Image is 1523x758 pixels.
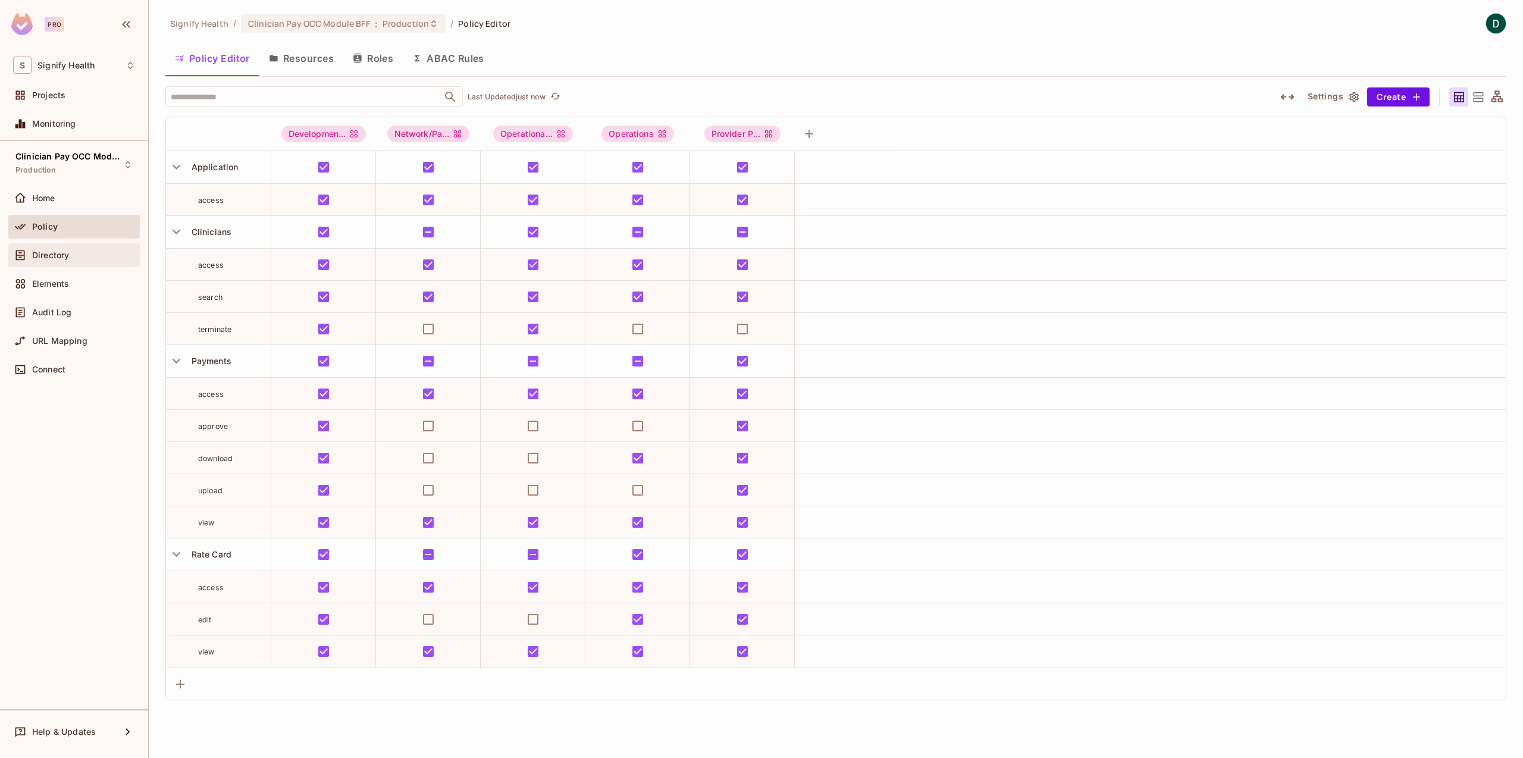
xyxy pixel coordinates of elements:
span: Click to refresh data [546,90,562,104]
span: refresh [550,91,560,103]
span: Projects [32,90,65,100]
span: S [13,57,32,74]
span: view [198,518,215,527]
span: Home [32,193,55,203]
span: approve [198,422,228,431]
span: Monitoring [32,119,76,129]
span: Workspace: Signify Health [37,61,95,70]
div: Network/Pa... [387,126,470,142]
span: terminate [198,325,231,334]
span: Operational Managers [493,126,573,142]
button: Policy Editor [165,43,259,73]
div: Pro [45,17,64,32]
span: Clinician Pay OCC Module BFF [248,18,370,29]
li: / [450,18,453,29]
span: Connect [32,365,65,374]
span: Provider Pay Admin [704,126,781,142]
div: Developmen... [281,126,366,142]
span: Rate Card [187,549,231,559]
span: Policy Editor [458,18,510,29]
button: Settings [1303,87,1362,107]
span: Directory [32,250,69,260]
button: ABAC Rules [403,43,494,73]
span: Audit Log [32,308,71,317]
span: Clinician Pay OCC Module BFF [15,152,123,161]
span: access [198,583,224,592]
span: the active workspace [170,18,228,29]
span: Help & Updates [32,727,96,737]
span: view [198,647,215,656]
span: Elements [32,279,69,289]
span: search [198,293,223,302]
span: access [198,196,224,205]
span: Clinicians [187,227,232,237]
span: edit [198,615,212,624]
li: / [233,18,236,29]
span: Network/PaySupport [387,126,470,142]
span: URL Mapping [32,336,87,346]
button: Resources [259,43,343,73]
span: Policy [32,222,58,231]
div: Operationa... [493,126,573,142]
span: upload [198,486,223,495]
span: Payments [187,356,231,366]
button: Open [442,89,459,105]
img: Dylan Gillespie [1486,14,1506,33]
span: Production [15,165,57,175]
span: Development/Product Admin [281,126,366,142]
span: Application [187,162,239,172]
span: Production [383,18,429,29]
span: : [374,19,378,29]
span: access [198,390,224,399]
img: SReyMgAAAABJRU5ErkJggg== [11,13,33,35]
button: refresh [548,90,562,104]
div: Provider P... [704,126,781,142]
button: Roles [343,43,403,73]
button: Create [1367,87,1430,107]
p: Last Updated just now [468,92,546,102]
span: download [198,454,233,463]
span: access [198,261,224,270]
div: Operations [601,126,674,142]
